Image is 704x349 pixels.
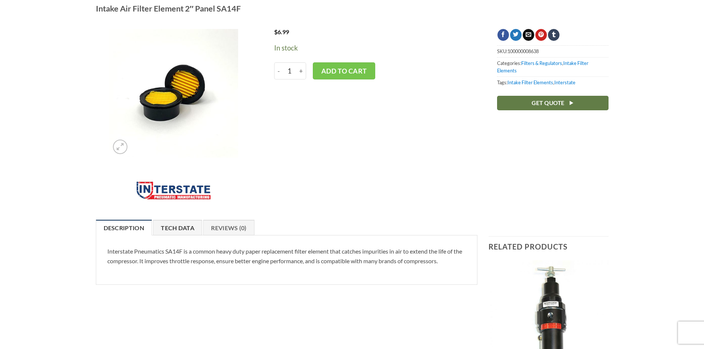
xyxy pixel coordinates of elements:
a: Tech Data [153,220,202,235]
a: Get Quote [497,96,609,110]
bdi: 6.99 [274,28,289,35]
p: In stock [274,43,475,53]
input: Product quantity [283,62,297,79]
h3: Related products [489,237,609,257]
a: Share on Twitter [510,29,522,41]
p: Interstate Pneumatics SA14F is a common heavy duty paper replacement filter element that catches ... [107,247,466,265]
span: SKU: [497,45,609,57]
span: $ [274,28,278,35]
input: Increase quantity of Intake Air Filter Element 2" Panel SA14F [296,62,306,79]
span: Categories: , [497,57,609,76]
a: Share on Tumblr [548,29,559,41]
a: Description [96,220,152,235]
a: Intake Filter Elements [507,79,553,85]
span: Get Quote [532,98,564,108]
a: Share on Facebook [497,29,509,41]
a: Filters & Regulators [521,60,562,66]
a: Email to a Friend [523,29,534,41]
img: Intake Air Filter Element 2" Panel SA14F [109,29,238,158]
button: Add to cart [313,62,375,79]
span: 100000008638 [507,48,539,54]
a: Interstate [554,79,575,85]
a: Zoom [113,140,127,154]
a: Pin on Pinterest [535,29,547,41]
a: Reviews (0) [203,220,254,235]
span: Tags: , [497,76,609,88]
input: Reduce quantity of Intake Air Filter Element 2" Panel SA14F [274,62,283,79]
h1: Intake Air Filter Element 2″ Panel SA14F [96,3,609,14]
